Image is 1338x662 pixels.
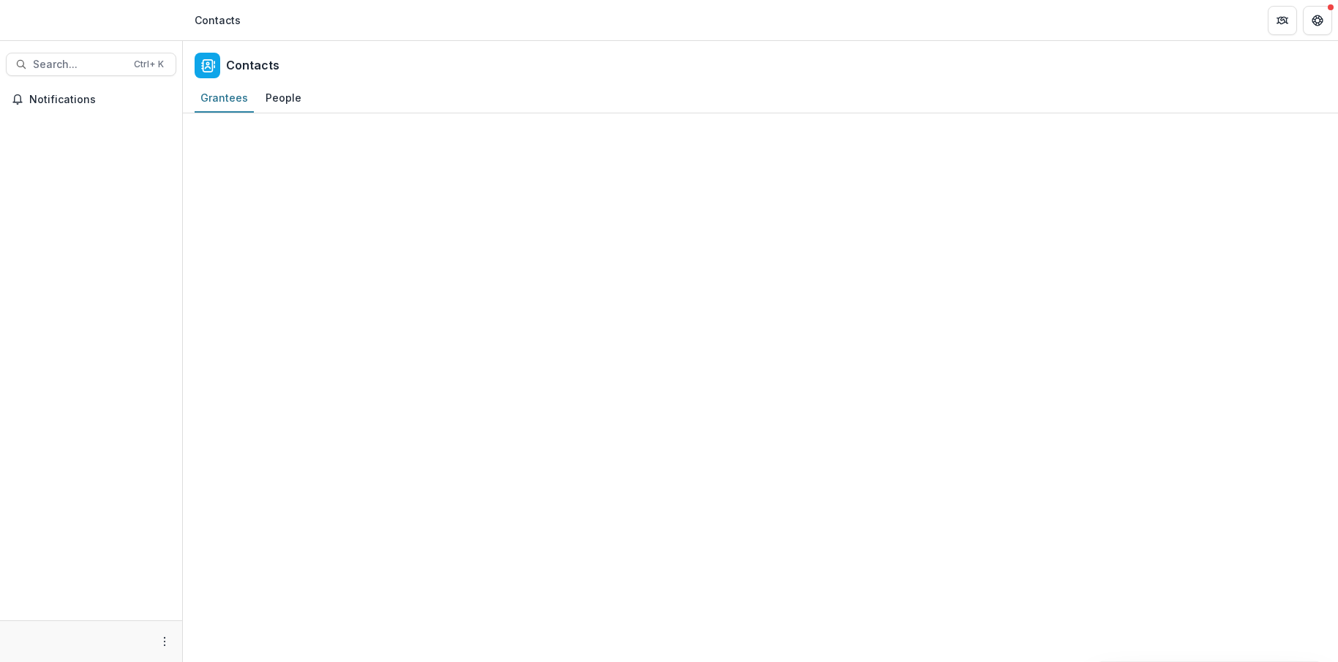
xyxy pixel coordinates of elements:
[1303,6,1332,35] button: Get Help
[6,88,176,111] button: Notifications
[195,84,254,113] a: Grantees
[260,84,307,113] a: People
[195,12,241,28] div: Contacts
[156,633,173,650] button: More
[1268,6,1297,35] button: Partners
[189,10,247,31] nav: breadcrumb
[195,87,254,108] div: Grantees
[6,53,176,76] button: Search...
[260,87,307,108] div: People
[29,94,170,106] span: Notifications
[131,56,167,72] div: Ctrl + K
[226,59,279,72] h2: Contacts
[33,59,125,71] span: Search...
